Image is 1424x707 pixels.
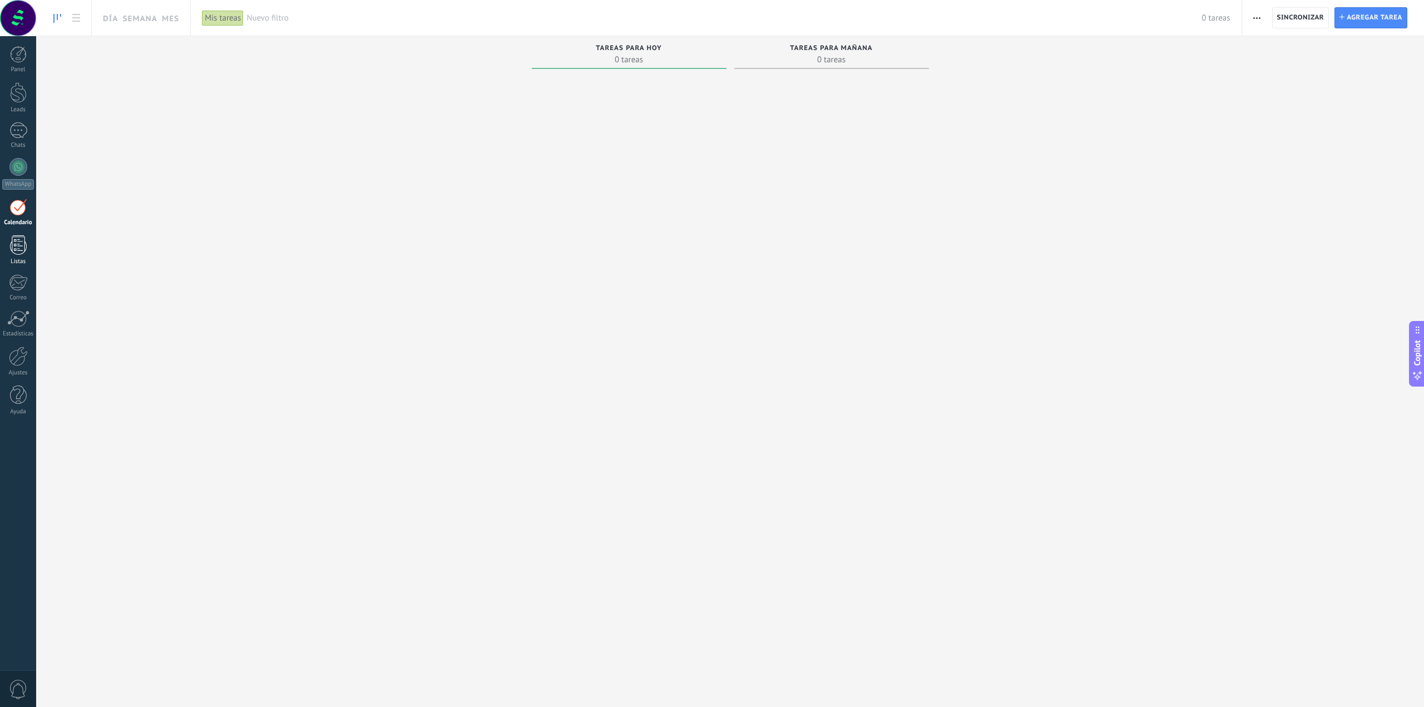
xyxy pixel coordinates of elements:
[790,45,873,52] span: Tareas para mañana
[2,179,34,190] div: WhatsApp
[1249,7,1265,28] button: Más
[740,45,923,54] div: Tareas para mañana
[246,13,1201,23] span: Nuevo filtro
[1272,7,1329,28] button: Sincronizar
[537,54,721,65] span: 0 tareas
[537,45,721,54] div: Tareas para hoy
[2,106,34,113] div: Leads
[1412,340,1423,365] span: Copilot
[2,330,34,338] div: Estadísticas
[2,258,34,265] div: Listas
[2,142,34,149] div: Chats
[1201,13,1230,23] span: 0 tareas
[2,66,34,73] div: Panel
[2,369,34,377] div: Ajustes
[740,54,923,65] span: 0 tareas
[67,7,86,29] a: To-do list
[48,7,67,29] a: To-do line
[2,294,34,301] div: Correo
[2,219,34,226] div: Calendario
[1347,8,1402,28] span: Agregar tarea
[1277,14,1324,21] span: Sincronizar
[2,408,34,416] div: Ayuda
[1334,7,1407,28] button: Agregar tarea
[596,45,662,52] span: Tareas para hoy
[202,10,244,26] div: Mis tareas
